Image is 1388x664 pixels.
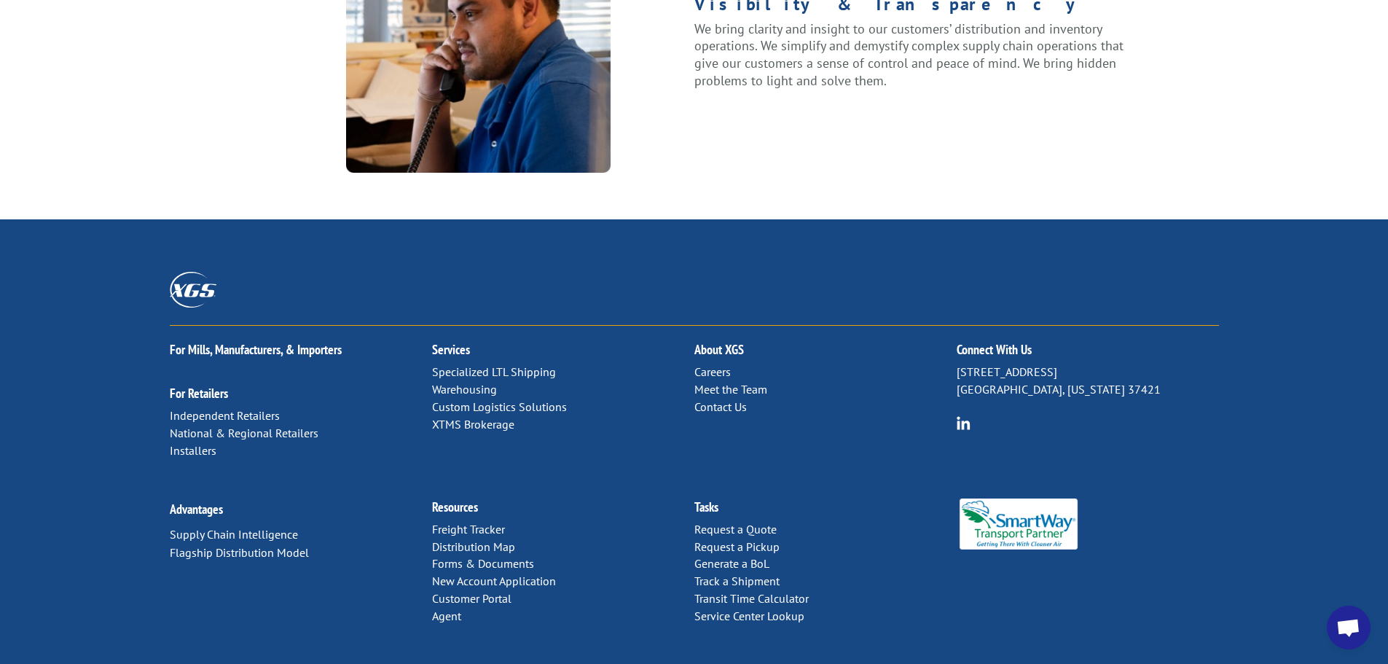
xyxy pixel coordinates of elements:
a: New Account Application [432,574,556,588]
a: Generate a BoL [694,556,769,571]
a: About XGS [694,341,744,358]
a: Service Center Lookup [694,609,804,623]
a: Contact Us [694,399,747,414]
a: Forms & Documents [432,556,534,571]
a: Distribution Map [432,539,515,554]
a: Supply Chain Intelligence [170,527,298,542]
a: Freight Tracker [432,522,505,536]
a: Meet the Team [694,382,767,397]
img: Smartway_Logo [957,499,1081,550]
a: Custom Logistics Solutions [432,399,567,414]
a: National & Regional Retailers [170,426,318,440]
a: Customer Portal [432,591,511,606]
a: Independent Retailers [170,408,280,423]
a: Request a Pickup [694,539,780,554]
p: We bring clarity and insight to our customers’ distribution and inventory operations. We simplify... [694,20,1126,90]
a: Warehousing [432,382,497,397]
a: Track a Shipment [694,574,780,588]
a: Agent [432,609,461,623]
a: Specialized LTL Shipping [432,364,556,379]
h2: Tasks [694,501,957,521]
a: Installers [170,443,216,458]
a: Advantages [170,501,223,517]
a: For Mills, Manufacturers, & Importers [170,341,342,358]
a: Flagship Distribution Model [170,545,309,560]
a: Request a Quote [694,522,777,536]
a: For Retailers [170,385,228,402]
img: XGS_Logos_ALL_2024_All_White [170,272,216,308]
a: Open chat [1327,606,1371,649]
a: XTMS Brokerage [432,417,514,431]
h2: Connect With Us [957,343,1219,364]
a: Careers [694,364,731,379]
a: Resources [432,499,478,515]
p: [STREET_ADDRESS] [GEOGRAPHIC_DATA], [US_STATE] 37421 [957,364,1219,399]
a: Transit Time Calculator [694,591,809,606]
a: Services [432,341,470,358]
img: group-6 [957,416,971,430]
